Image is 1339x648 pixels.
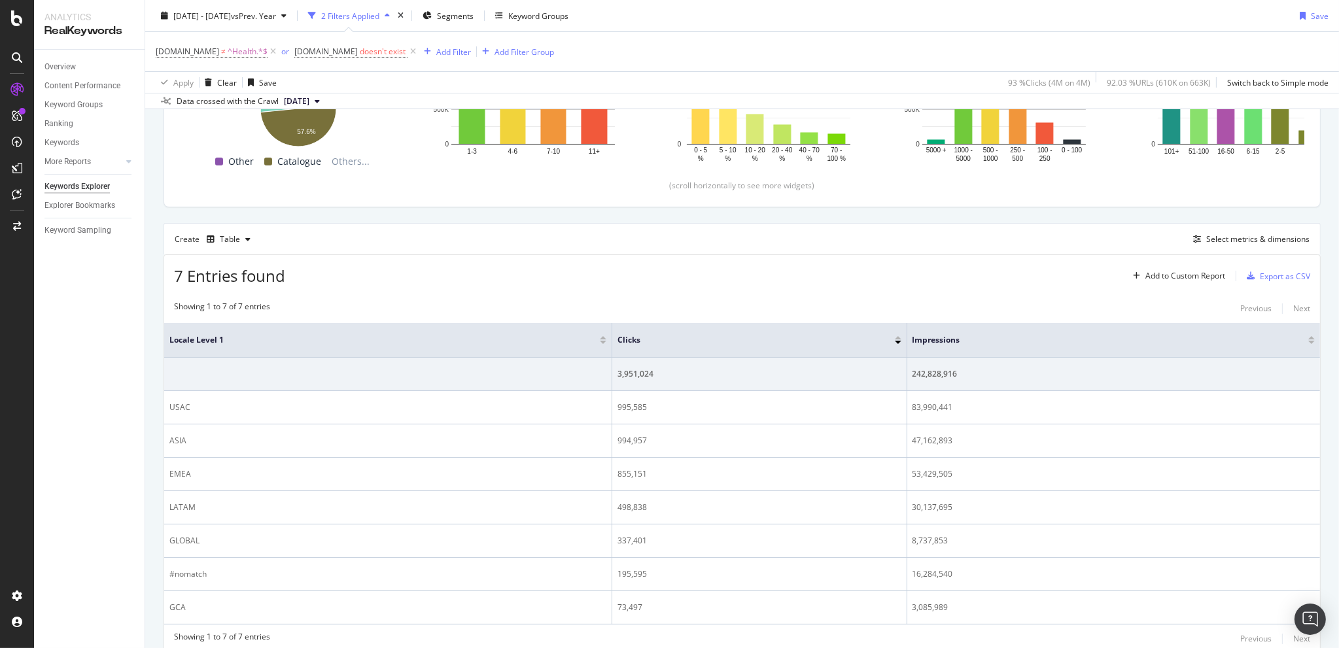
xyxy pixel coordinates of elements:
div: More Reports [44,155,91,169]
text: 0 - 100 [1062,146,1083,154]
text: 100 - [1037,146,1052,154]
span: vs Prev. Year [231,10,276,21]
button: Keyword Groups [490,5,574,26]
span: Clicks [617,334,875,346]
text: 101+ [1164,148,1179,156]
button: Save [243,72,277,93]
button: Previous [1240,301,1272,316]
div: 8,737,853 [913,535,1315,547]
button: or [281,45,289,58]
text: 500K [434,106,449,113]
text: 0 [445,141,449,148]
button: Add to Custom Report [1128,265,1225,286]
text: 51-100 [1189,148,1209,156]
div: Keywords Explorer [44,180,110,194]
text: 11+ [589,148,600,156]
text: 0 [1151,141,1155,148]
div: Apply [173,77,194,88]
div: 3,951,024 [617,368,901,380]
text: 0 [916,141,920,148]
button: [DATE] [279,94,325,109]
text: % [725,155,731,162]
text: 5 - 10 [720,146,737,154]
a: Keyword Sampling [44,224,135,237]
text: 1000 - [954,146,973,154]
button: Next [1293,301,1310,316]
text: 250 - [1010,146,1025,154]
a: Content Performance [44,79,135,93]
div: Create [175,229,256,250]
div: Keywords [44,136,79,150]
text: 2-5 [1276,148,1285,156]
div: Table [220,235,240,243]
text: 0 [678,141,682,148]
span: Impressions [913,334,1289,346]
a: More Reports [44,155,122,169]
text: 4-6 [508,148,518,156]
div: 2 Filters Applied [321,10,379,21]
text: 20 - 40 [772,146,793,154]
a: Ranking [44,117,135,131]
button: Export as CSV [1242,265,1310,286]
text: 6-15 [1247,148,1260,156]
div: Switch back to Simple mode [1227,77,1329,88]
div: EMEA [169,468,606,480]
div: GCA [169,602,606,613]
text: 500K [905,106,920,113]
text: 5000 + [926,146,947,154]
div: Next [1293,633,1310,644]
div: or [281,46,289,57]
button: Switch back to Simple mode [1222,72,1329,93]
text: 500 [1012,155,1023,162]
div: Keyword Sampling [44,224,111,237]
div: Ranking [44,117,73,131]
div: Content Performance [44,79,120,93]
span: [DOMAIN_NAME] [294,46,358,57]
a: Keywords Explorer [44,180,135,194]
div: 30,137,695 [913,502,1315,513]
div: (scroll horizontally to see more widgets) [180,180,1304,191]
div: Overview [44,60,76,74]
div: Add to Custom Report [1145,272,1225,280]
text: 100 % [827,155,846,162]
div: Data crossed with the Crawl [177,95,279,107]
span: Others... [326,154,375,169]
div: Keyword Groups [508,10,568,21]
text: 0 - 5 [694,146,707,154]
div: 855,151 [617,468,901,480]
text: 40 - 70 [799,146,820,154]
div: Showing 1 to 7 of 7 entries [174,631,270,647]
span: ≠ [221,46,226,57]
div: 242,828,916 [913,368,1315,380]
div: LATAM [169,502,606,513]
div: times [395,9,406,22]
div: #nomatch [169,568,606,580]
div: 53,429,505 [913,468,1315,480]
div: Save [1311,10,1329,21]
div: 47,162,893 [913,435,1315,447]
div: Select metrics & dimensions [1206,233,1310,245]
div: 994,957 [617,435,901,447]
div: 195,595 [617,568,901,580]
text: 7-10 [547,148,560,156]
text: 1-3 [467,148,477,156]
div: USAC [169,401,606,413]
a: Overview [44,60,135,74]
div: 498,838 [617,502,901,513]
span: 2025 Jul. 27th [284,95,309,107]
div: 83,990,441 [913,401,1315,413]
span: Segments [437,10,474,21]
text: % [779,155,785,162]
text: 5000 [956,155,971,162]
button: Add Filter [419,44,471,60]
div: Showing 1 to 7 of 7 entries [174,301,270,316]
span: [DATE] - [DATE] [173,10,231,21]
div: Add Filter Group [495,46,554,57]
div: Clear [217,77,237,88]
text: 16-50 [1217,148,1234,156]
button: Add Filter Group [477,44,554,60]
text: % [807,155,812,162]
button: Clear [200,72,237,93]
div: 995,585 [617,401,901,413]
div: Next [1293,303,1310,314]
